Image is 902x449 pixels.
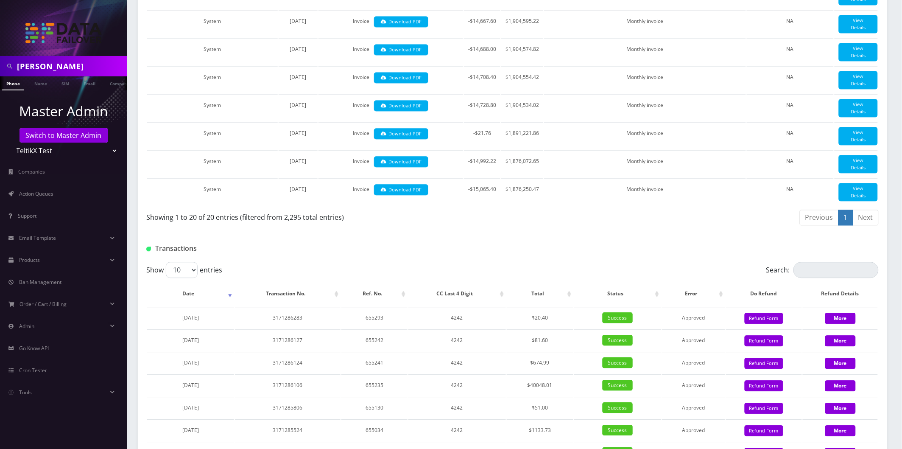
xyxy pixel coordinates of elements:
[408,374,506,396] td: 4242
[839,15,878,33] a: View Details
[374,72,429,84] a: Download PDF
[182,382,199,389] span: [DATE]
[501,122,543,149] td: $1,891,221.86
[182,337,199,344] span: [DATE]
[147,281,234,306] th: Date: activate to sort column ascending
[747,10,834,37] td: NA
[182,427,199,434] span: [DATE]
[544,122,746,149] td: Monthly invoice
[603,402,633,413] span: Success
[147,122,278,149] td: System
[747,94,834,121] td: NA
[603,312,633,323] span: Success
[662,397,725,418] td: Approved
[766,262,879,278] label: Search:
[19,168,45,175] span: Companies
[745,380,783,392] button: Refund Form
[408,329,506,351] td: 4242
[235,281,341,306] th: Transaction No.: activate to sort column ascending
[374,128,429,140] a: Download PDF
[408,281,506,306] th: CC Last 4 Digit: activate to sort column ascending
[464,122,500,149] td: -$21.76
[147,94,278,121] td: System
[106,76,134,90] a: Company
[235,329,341,351] td: 3171286127
[839,99,878,117] a: View Details
[341,307,407,328] td: 655293
[544,66,746,93] td: Monthly invoice
[507,307,573,328] td: $20.40
[507,281,573,306] th: Total: activate to sort column ascending
[839,43,878,61] a: View Details
[726,281,802,306] th: Do Refund
[19,323,34,330] span: Admin
[747,178,834,205] td: NA
[507,352,573,373] td: $674.99
[800,210,839,225] a: Previous
[57,76,73,90] a: SIM
[662,307,725,328] td: Approved
[825,403,856,414] button: More
[464,150,500,177] td: -$14,992.22
[544,10,746,37] td: Monthly invoice
[747,38,834,65] td: NA
[147,38,278,65] td: System
[374,184,429,196] a: Download PDF
[747,150,834,177] td: NA
[662,374,725,396] td: Approved
[745,335,783,347] button: Refund Form
[825,380,856,391] button: More
[374,156,429,168] a: Download PDF
[318,66,464,93] td: Invoice
[17,58,125,74] input: Search in Company
[464,66,500,93] td: -$14,708.40
[25,23,102,43] img: TeltikX Test
[825,335,856,346] button: More
[825,425,856,436] button: More
[747,122,834,149] td: NA
[838,210,853,225] a: 1
[318,150,464,177] td: Invoice
[341,397,407,418] td: 655130
[374,16,429,28] a: Download PDF
[544,150,746,177] td: Monthly invoice
[19,190,53,197] span: Action Queues
[464,178,500,205] td: -$15,065.40
[235,352,341,373] td: 3171286124
[290,45,306,53] span: [DATE]
[147,178,278,205] td: System
[745,313,783,324] button: Refund Form
[20,300,67,308] span: Order / Cart / Billing
[19,278,61,286] span: Ban Management
[182,404,199,411] span: [DATE]
[318,38,464,65] td: Invoice
[146,262,222,278] label: Show entries
[18,212,36,219] span: Support
[603,425,633,435] span: Success
[235,397,341,418] td: 3171285806
[182,359,199,366] span: [DATE]
[146,209,506,222] div: Showing 1 to 20 of 20 entries (filtered from 2,295 total entries)
[341,419,407,441] td: 655034
[408,397,506,418] td: 4242
[2,76,24,90] a: Phone
[19,389,32,396] span: Tools
[408,352,506,373] td: 4242
[574,281,661,306] th: Status: activate to sort column ascending
[79,76,100,90] a: Email
[235,419,341,441] td: 3171285524
[544,94,746,121] td: Monthly invoice
[839,183,878,201] a: View Details
[30,76,51,90] a: Name
[318,122,464,149] td: Invoice
[182,314,199,321] span: [DATE]
[507,397,573,418] td: $51.00
[507,374,573,396] td: $40048.01
[341,281,407,306] th: Ref. No.: activate to sort column ascending
[147,10,278,37] td: System
[603,357,633,368] span: Success
[662,329,725,351] td: Approved
[803,281,878,306] th: Refund Details
[464,38,500,65] td: -$14,688.00
[507,329,573,351] td: $81.60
